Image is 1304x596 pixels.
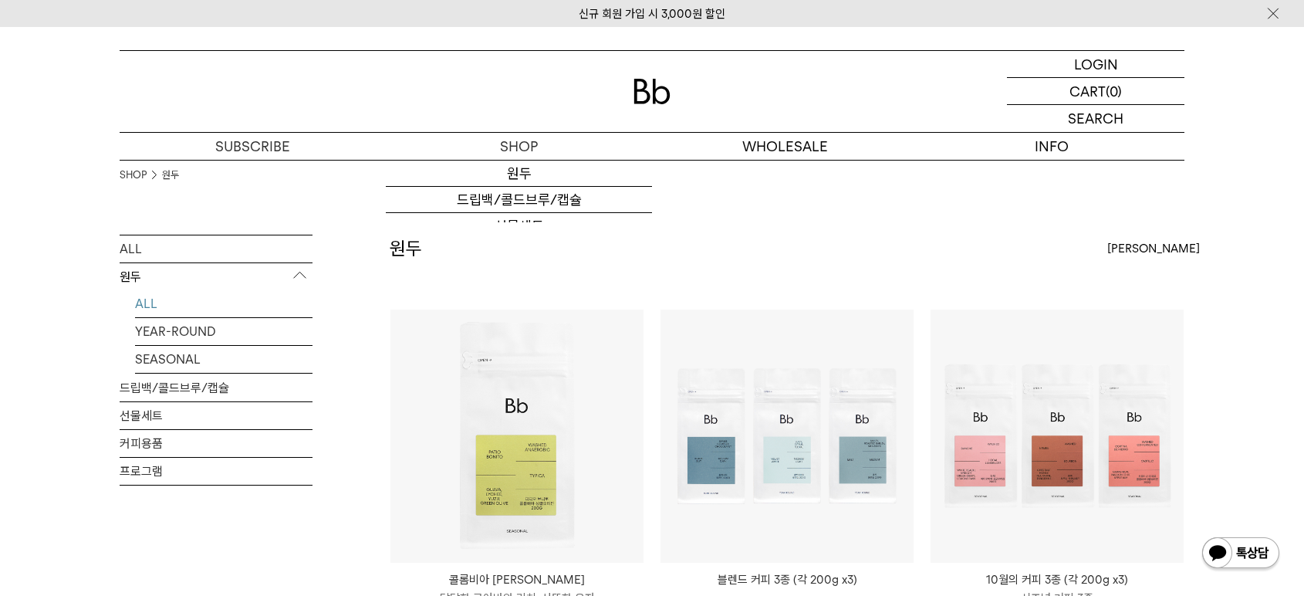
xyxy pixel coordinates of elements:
a: 선물세트 [386,213,652,239]
p: 원두 [120,263,312,291]
h2: 원두 [390,235,422,262]
img: 콜롬비아 파티오 보니토 [390,310,644,563]
img: 10월의 커피 3종 (각 200g x3) [931,310,1184,563]
p: WHOLESALE [652,133,918,160]
p: LOGIN [1074,51,1118,77]
a: 드립백/콜드브루/캡슐 [386,187,652,213]
a: ALL [120,235,312,262]
a: 프로그램 [120,458,312,485]
a: SUBSCRIBE [120,133,386,160]
a: CART (0) [1007,78,1184,105]
a: 커피용품 [120,430,312,457]
a: 원두 [386,161,652,187]
p: 10월의 커피 3종 (각 200g x3) [931,571,1184,589]
p: CART [1069,78,1106,104]
p: SEARCH [1068,105,1123,132]
a: 신규 회원 가입 시 3,000원 할인 [579,7,725,21]
a: ALL [135,290,312,317]
a: SHOP [386,133,652,160]
img: 블렌드 커피 3종 (각 200g x3) [660,310,914,563]
a: SEASONAL [135,346,312,373]
a: LOGIN [1007,51,1184,78]
a: 블렌드 커피 3종 (각 200g x3) [660,571,914,589]
p: (0) [1106,78,1122,104]
img: 카카오톡 채널 1:1 채팅 버튼 [1201,536,1281,573]
p: INFO [918,133,1184,160]
a: 드립백/콜드브루/캡슐 [120,374,312,401]
a: 원두 [162,168,179,183]
img: 로고 [633,79,671,104]
a: YEAR-ROUND [135,318,312,345]
p: 콜롬비아 [PERSON_NAME] [390,571,644,589]
span: [PERSON_NAME] [1107,239,1200,258]
a: SHOP [120,168,147,183]
a: 선물세트 [120,402,312,429]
